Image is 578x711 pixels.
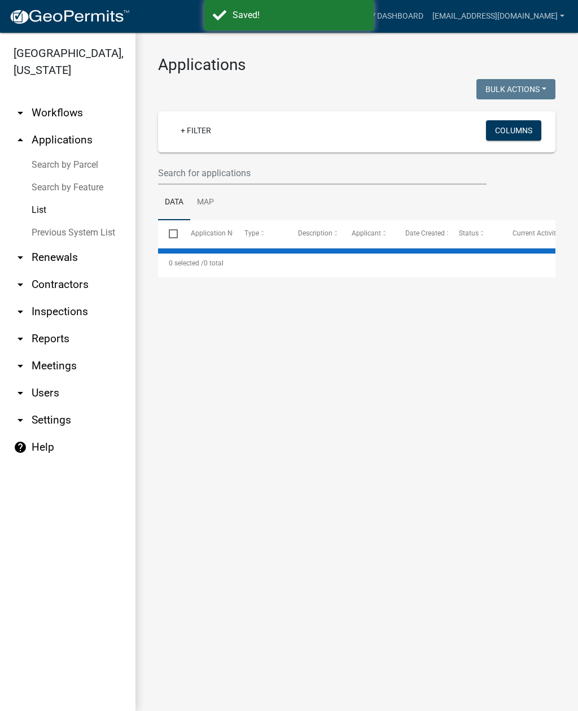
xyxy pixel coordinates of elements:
[158,162,487,185] input: Search for applications
[486,120,541,141] button: Columns
[448,220,502,247] datatable-header-cell: Status
[352,229,381,237] span: Applicant
[14,278,27,291] i: arrow_drop_down
[14,106,27,120] i: arrow_drop_down
[244,229,259,237] span: Type
[502,220,555,247] datatable-header-cell: Current Activity
[428,6,569,27] a: [EMAIL_ADDRESS][DOMAIN_NAME]
[405,229,445,237] span: Date Created
[14,413,27,427] i: arrow_drop_down
[190,185,221,221] a: Map
[341,220,395,247] datatable-header-cell: Applicant
[476,79,555,99] button: Bulk Actions
[158,55,555,75] h3: Applications
[179,220,233,247] datatable-header-cell: Application Number
[360,6,428,27] a: My Dashboard
[158,220,179,247] datatable-header-cell: Select
[513,229,559,237] span: Current Activity
[14,332,27,346] i: arrow_drop_down
[14,386,27,400] i: arrow_drop_down
[14,440,27,454] i: help
[459,229,479,237] span: Status
[191,229,252,237] span: Application Number
[14,133,27,147] i: arrow_drop_up
[287,220,341,247] datatable-header-cell: Description
[14,359,27,373] i: arrow_drop_down
[169,259,204,267] span: 0 selected /
[158,185,190,221] a: Data
[233,8,365,22] div: Saved!
[298,229,332,237] span: Description
[158,249,555,277] div: 0 total
[395,220,448,247] datatable-header-cell: Date Created
[172,120,220,141] a: + Filter
[233,220,287,247] datatable-header-cell: Type
[14,251,27,264] i: arrow_drop_down
[14,305,27,319] i: arrow_drop_down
